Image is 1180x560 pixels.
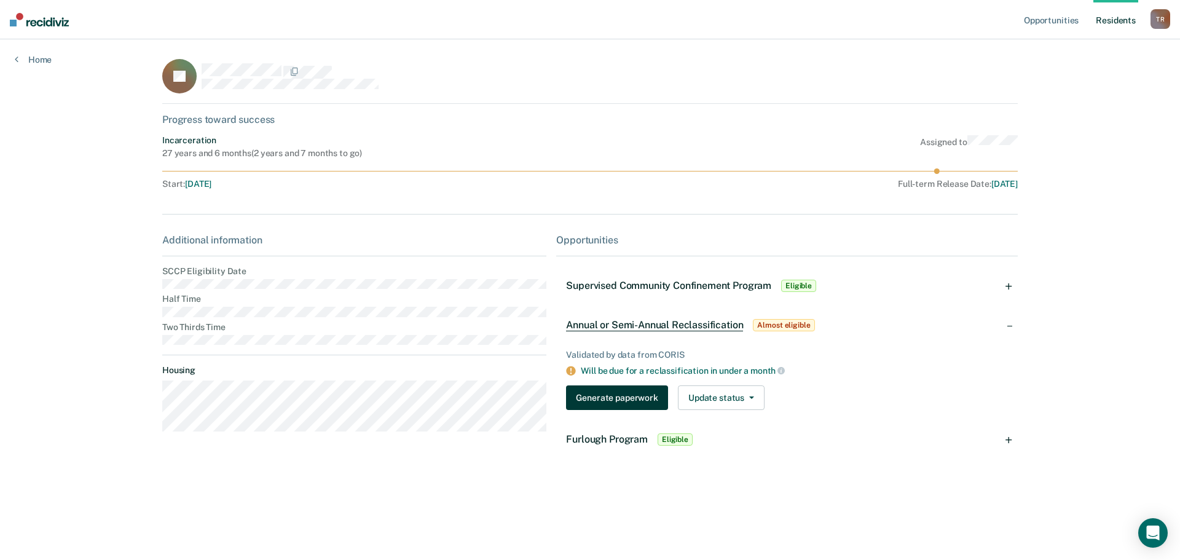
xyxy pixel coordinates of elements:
[162,179,553,189] div: Start :
[1138,518,1168,548] div: Open Intercom Messenger
[991,179,1018,189] span: [DATE]
[781,280,816,292] span: Eligible
[162,114,1018,125] div: Progress toward success
[162,148,362,159] div: 27 years and 6 months ( 2 years and 7 months to go )
[1150,9,1170,29] div: T R
[162,234,546,246] div: Additional information
[557,179,1018,189] div: Full-term Release Date :
[556,234,1018,246] div: Opportunities
[566,433,647,445] span: Furlough Program
[753,319,814,331] span: Almost eligible
[556,266,1018,306] div: Supervised Community Confinement ProgramEligible
[678,385,765,410] button: Update status
[162,365,546,376] dt: Housing
[10,13,69,26] img: Recidiviz
[566,280,771,291] span: Supervised Community Confinement Program
[556,306,1018,345] div: Annual or Semi-Annual ReclassificationAlmost eligible
[566,385,672,410] a: Navigate to form link
[581,365,1008,376] div: Will be due for a reclassification in under a month
[566,385,667,410] button: Generate paperwork
[920,135,1018,159] div: Assigned to
[162,322,546,333] dt: Two Thirds Time
[162,294,546,304] dt: Half Time
[658,433,693,446] span: Eligible
[162,266,546,277] dt: SCCP Eligibility Date
[566,319,743,331] span: Annual or Semi-Annual Reclassification
[185,179,211,189] span: [DATE]
[556,420,1018,459] div: Furlough ProgramEligible
[1150,9,1170,29] button: TR
[162,135,362,146] div: Incarceration
[566,350,1008,360] div: Validated by data from CORIS
[15,54,52,65] a: Home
